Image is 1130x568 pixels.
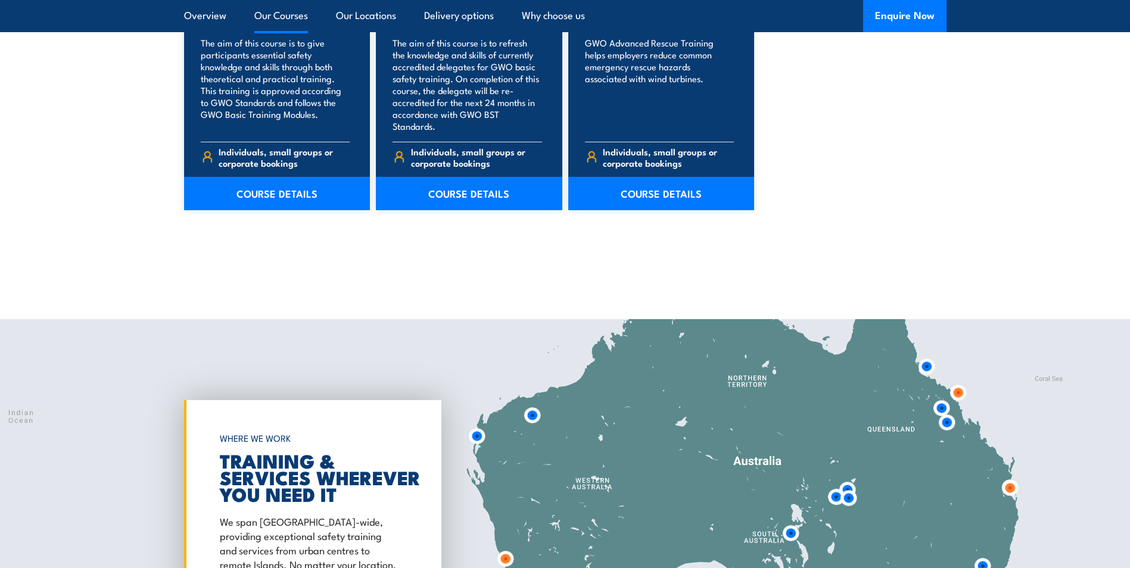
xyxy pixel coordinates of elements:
span: Individuals, small groups or corporate bookings [411,146,542,168]
a: COURSE DETAILS [568,177,755,210]
a: COURSE DETAILS [376,177,562,210]
p: The aim of this course is to give participants essential safety knowledge and skills through both... [201,37,350,132]
span: Individuals, small groups or corporate bookings [603,146,734,168]
span: Individuals, small groups or corporate bookings [219,146,350,168]
h2: TRAINING & SERVICES WHEREVER YOU NEED IT [220,452,400,502]
p: The aim of this course is to refresh the knowledge and skills of currently accredited delegates f... [393,37,542,132]
a: COURSE DETAILS [184,177,371,210]
p: GWO Advanced Rescue Training helps employers reduce common emergency rescue hazards associated wi... [585,37,734,132]
h6: WHERE WE WORK [220,427,400,449]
